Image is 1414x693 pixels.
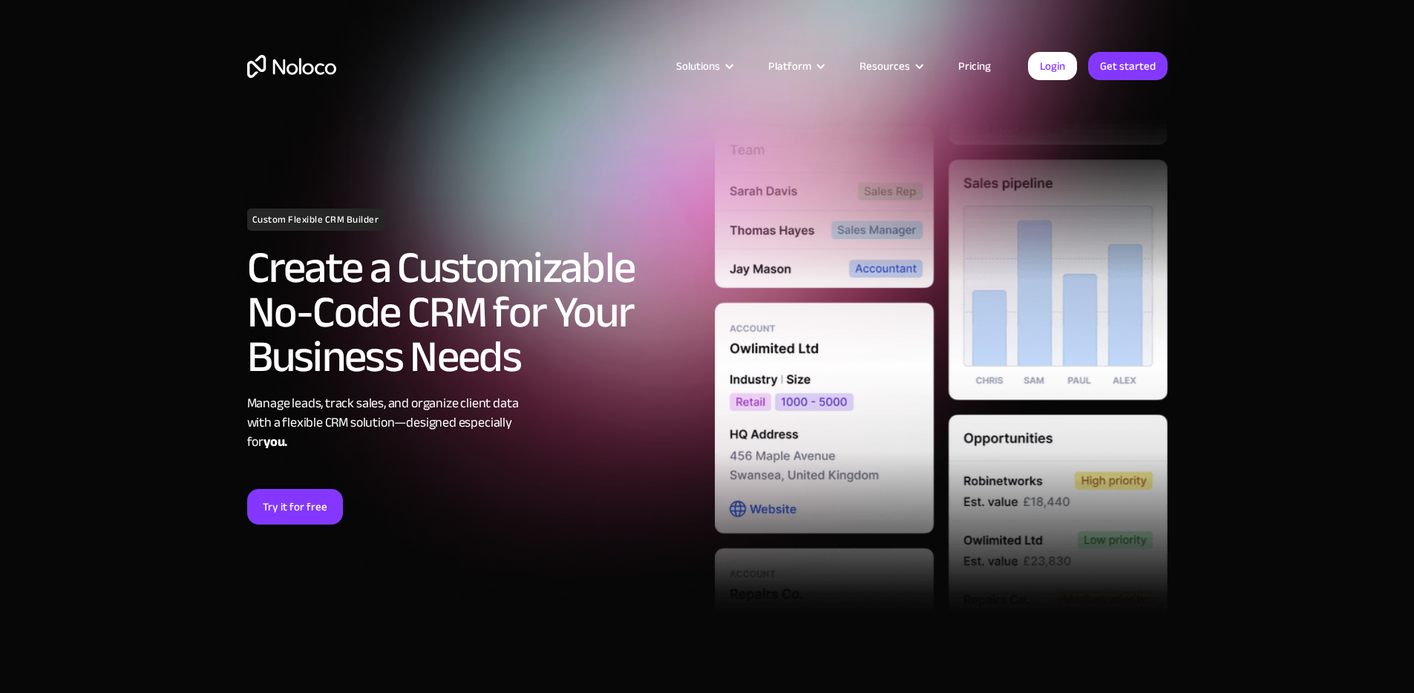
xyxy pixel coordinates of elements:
[750,56,841,76] div: Platform
[841,56,940,76] div: Resources
[247,489,343,525] a: Try it for free
[768,56,811,76] div: Platform
[1088,52,1168,80] a: Get started
[940,56,1009,76] a: Pricing
[247,208,384,231] h1: Custom Flexible CRM Builder
[247,394,700,452] div: Manage leads, track sales, and organize client data with a flexible CRM solution—designed especia...
[676,56,720,76] div: Solutions
[264,430,287,454] strong: you.
[860,56,910,76] div: Resources
[658,56,750,76] div: Solutions
[247,55,336,78] a: home
[247,246,700,379] h2: Create a Customizable No-Code CRM for Your Business Needs
[1028,52,1077,80] a: Login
